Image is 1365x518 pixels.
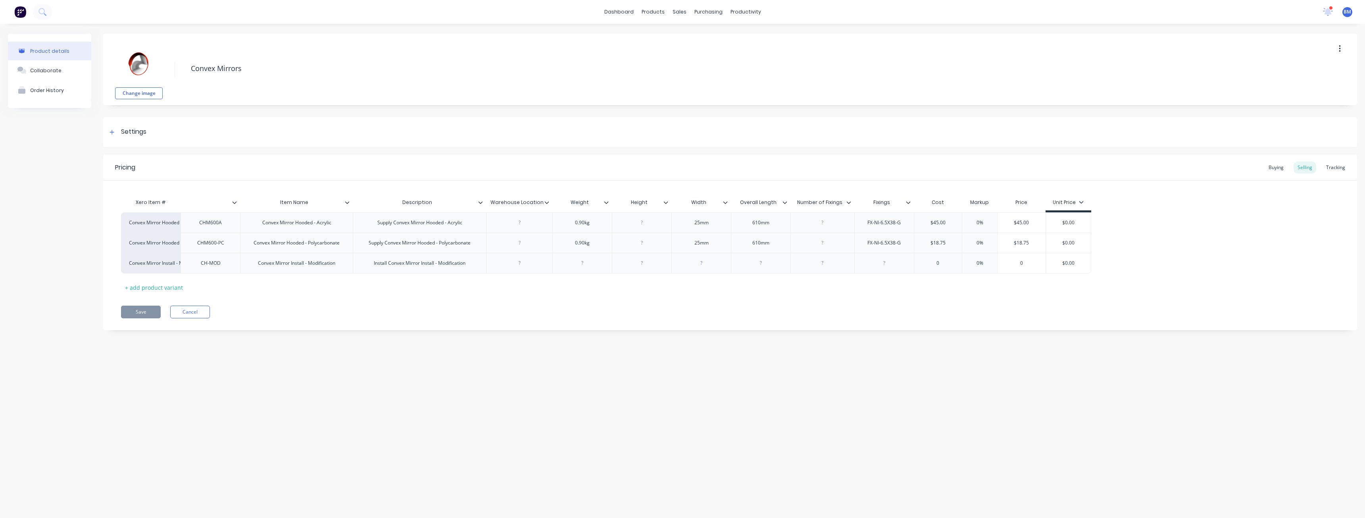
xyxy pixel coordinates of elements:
[115,40,163,99] div: fileChange image
[14,6,26,18] img: Factory
[187,59,1171,78] textarea: Convex Mirrors
[129,239,173,246] div: Convex Mirror Hooded - Polycarbonate
[914,233,962,253] div: $18.75
[170,306,210,318] button: Cancel
[998,233,1046,253] div: $18.75
[121,306,161,318] button: Save
[671,193,726,212] div: Width
[914,213,962,233] div: $45.00
[861,238,907,248] div: FX-NI-6.5X38-G
[682,238,721,248] div: 25mm
[129,219,173,226] div: Convex Mirror Hooded - Acrylic
[682,218,721,228] div: 25mm
[671,194,731,210] div: Width
[960,213,1000,233] div: 0%
[353,194,486,210] div: Description
[690,6,727,18] div: purchasing
[563,218,602,228] div: 0.90kg
[486,193,548,212] div: Warehouse Location
[914,194,962,210] div: Cost
[960,253,1000,273] div: 0%
[362,238,477,248] div: Supply Convex Mirror Hooded - Polycarbonate
[600,6,638,18] a: dashboard
[731,193,786,212] div: Overall Length
[1294,162,1316,173] div: Selling
[115,87,163,99] button: Change image
[191,238,231,248] div: CHM600-PC
[790,193,850,212] div: Number of Fixings
[790,194,854,210] div: Number of Fixings
[854,193,909,212] div: Fixings
[861,218,907,228] div: FX-NI-6.5X38-G
[8,60,91,80] button: Collaborate
[998,253,1046,273] div: 0
[1046,233,1091,253] div: $0.00
[914,253,962,273] div: 0
[30,87,64,93] div: Order History
[8,80,91,100] button: Order History
[960,233,1000,253] div: 0%
[1046,253,1091,273] div: $0.00
[252,258,342,268] div: Convex Mirror Install - Modification
[121,212,1091,233] div: Convex Mirror Hooded - AcrylicCHM600AConvex Mirror Hooded - AcrylicSupply Convex Mirror Hooded - ...
[191,218,231,228] div: CHM600A
[1046,213,1091,233] div: $0.00
[30,48,69,54] div: Product details
[1265,162,1288,173] div: Buying
[552,194,612,210] div: Weight
[240,194,353,210] div: Item Name
[371,218,469,228] div: Supply Convex Mirror Hooded - Acrylic
[256,218,338,228] div: Convex Mirror Hooded - Acrylic
[741,238,781,248] div: 610mm
[731,194,790,210] div: Overall Length
[741,218,781,228] div: 610mm
[8,42,91,60] button: Product details
[727,6,765,18] div: productivity
[247,238,346,248] div: Convex Mirror Hooded - Polycarbonate
[121,281,187,294] div: + add product variant
[115,163,135,172] div: Pricing
[669,6,690,18] div: sales
[121,233,1091,253] div: Convex Mirror Hooded - PolycarbonateCHM600-PCConvex Mirror Hooded - PolycarbonateSupply Convex Mi...
[612,194,671,210] div: Height
[998,213,1046,233] div: $45.00
[1053,199,1084,206] div: Unit Price
[997,194,1046,210] div: Price
[1322,162,1349,173] div: Tracking
[962,194,997,210] div: Markup
[563,238,602,248] div: 0.90kg
[638,6,669,18] div: products
[854,194,914,210] div: Fixings
[1344,8,1351,15] span: BM
[129,260,173,267] div: Convex Mirror Install - Modification
[612,193,667,212] div: Height
[240,193,348,212] div: Item Name
[552,193,607,212] div: Weight
[119,44,159,83] img: file
[121,253,1091,273] div: Convex Mirror Install - ModificationCH-MODConvex Mirror Install - ModificationInstall Convex Mirr...
[486,194,552,210] div: Warehouse Location
[121,127,146,137] div: Settings
[367,258,472,268] div: Install Convex Mirror Install - Modification
[121,194,181,210] div: Xero Item #
[191,258,231,268] div: CH-MOD
[353,193,481,212] div: Description
[30,67,62,73] div: Collaborate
